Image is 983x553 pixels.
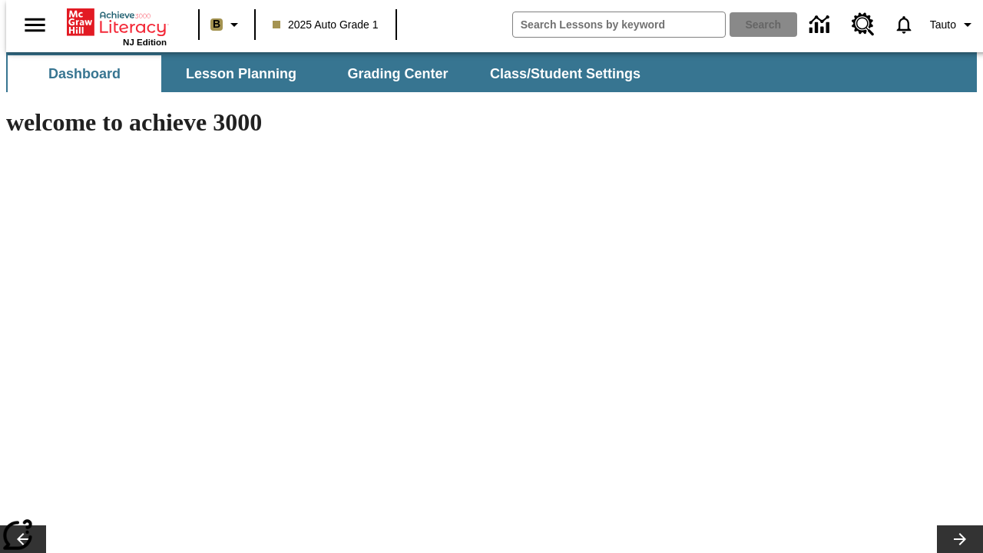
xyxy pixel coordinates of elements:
h1: welcome to achieve 3000 [6,108,670,137]
span: Grading Center [347,65,448,83]
span: 2025 Auto Grade 1 [273,17,379,33]
button: Dashboard [8,55,161,92]
button: Lesson Planning [164,55,318,92]
div: SubNavbar [6,55,654,92]
span: Class/Student Settings [490,65,640,83]
span: Tauto [930,17,956,33]
span: B [213,15,220,34]
div: Home [67,5,167,47]
span: Lesson Planning [186,65,296,83]
button: Lesson carousel, Next [937,525,983,553]
a: Data Center [800,4,842,46]
span: NJ Edition [123,38,167,47]
a: Resource Center, Will open in new tab [842,4,884,45]
a: Notifications [884,5,924,45]
input: search field [513,12,725,37]
button: Grading Center [321,55,475,92]
button: Boost Class color is light brown. Change class color [204,11,250,38]
button: Class/Student Settings [478,55,653,92]
span: Dashboard [48,65,121,83]
a: Home [67,7,167,38]
div: SubNavbar [6,52,977,92]
button: Open side menu [12,2,58,48]
button: Profile/Settings [924,11,983,38]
